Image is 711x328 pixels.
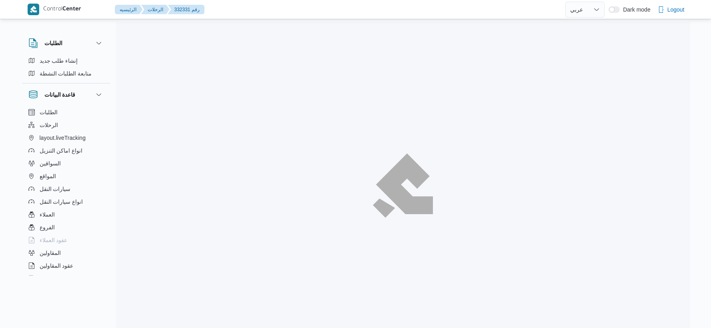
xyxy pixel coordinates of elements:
button: انواع سيارات النقل [25,195,107,208]
button: عقود المقاولين [25,259,107,272]
span: عقود العملاء [40,235,68,245]
button: الطلبات [28,38,104,48]
div: الطلبات [22,54,110,83]
img: ILLA Logo [376,157,429,214]
span: إنشاء طلب جديد [40,56,78,66]
button: اجهزة التليفون [25,272,107,285]
button: layout.liveTracking [25,131,107,144]
button: الرئيسيه [115,5,143,14]
span: Dark mode [620,6,650,13]
span: العملاء [40,210,55,219]
span: سيارات النقل [40,184,71,194]
button: عقود العملاء [25,234,107,246]
span: عقود المقاولين [40,261,74,270]
span: الفروع [40,223,55,232]
h3: الطلبات [44,38,62,48]
button: Logout [655,2,688,18]
button: قاعدة البيانات [28,90,104,99]
span: انواع اماكن التنزيل [40,146,83,155]
span: المقاولين [40,248,61,258]
button: السواقين [25,157,107,170]
span: layout.liveTracking [40,133,86,143]
b: Center [62,6,81,13]
button: 332331 رقم [168,5,204,14]
span: الرحلات [40,120,58,130]
button: الرحلات [25,119,107,131]
button: المقاولين [25,246,107,259]
span: متابعة الطلبات النشطة [40,69,92,78]
button: سيارات النقل [25,183,107,195]
span: المواقع [40,171,56,181]
span: اجهزة التليفون [40,274,73,283]
img: X8yXhbKr1z7QwAAAABJRU5ErkJggg== [28,4,39,15]
span: انواع سيارات النقل [40,197,83,207]
span: السواقين [40,159,61,168]
button: المواقع [25,170,107,183]
button: متابعة الطلبات النشطة [25,67,107,80]
span: Logout [667,5,685,14]
button: الطلبات [25,106,107,119]
button: انواع اماكن التنزيل [25,144,107,157]
button: الفروع [25,221,107,234]
button: إنشاء طلب جديد [25,54,107,67]
button: العملاء [25,208,107,221]
button: الرحلات [141,5,170,14]
h3: قاعدة البيانات [44,90,76,99]
div: قاعدة البيانات [22,106,110,279]
span: الطلبات [40,107,58,117]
